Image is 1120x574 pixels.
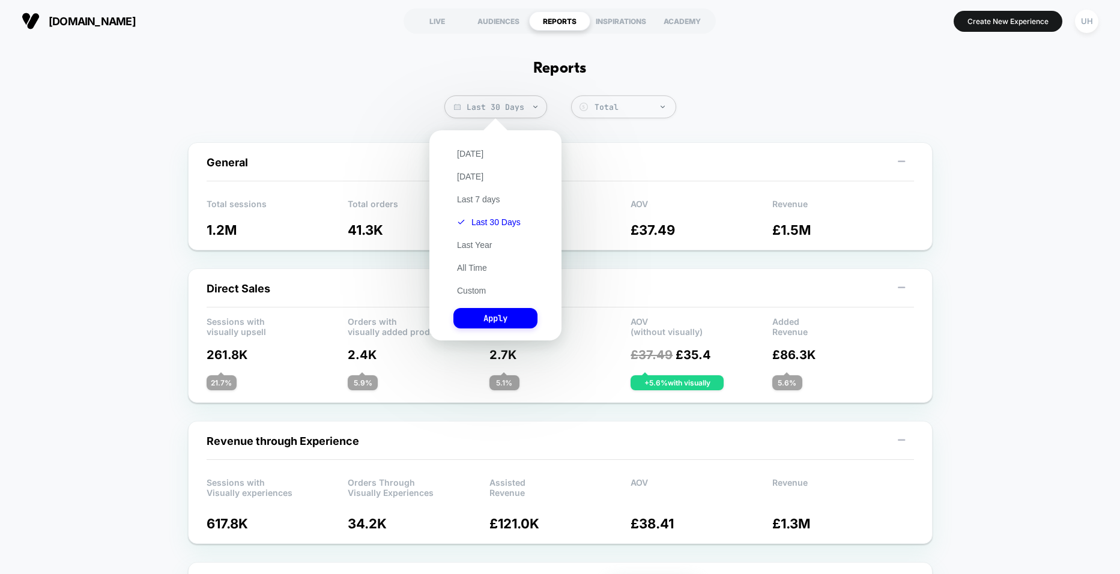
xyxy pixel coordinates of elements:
div: + 5.6 % with visually [631,375,724,390]
p: £ 35.4 [631,348,772,362]
div: UH [1075,10,1098,33]
span: Last 30 Days [444,95,547,118]
span: Direct Sales [207,282,270,295]
button: Create New Experience [954,11,1062,32]
span: £ 37.49 [631,348,673,362]
div: Total [595,102,670,112]
p: £ 1.5M [772,222,914,238]
p: Sessions with visually upsell [207,316,348,334]
button: [DOMAIN_NAME] [18,11,139,31]
p: 617.8K [207,516,348,531]
p: Added Revenue [772,316,914,334]
img: end [533,106,537,108]
p: 34.2K [348,516,489,531]
div: 21.7 % [207,375,237,390]
p: Sessions with Visually experiences [207,477,348,495]
p: Revenue [772,199,914,217]
button: [DATE] [453,148,487,159]
p: AOV [631,199,772,217]
span: [DOMAIN_NAME] [49,15,136,28]
div: REPORTS [529,11,590,31]
div: 5.9 % [348,375,378,390]
p: 41.3K [348,222,489,238]
button: Custom [453,285,489,296]
img: end [661,106,665,108]
tspan: $ [582,104,585,110]
p: 261.8K [207,348,348,362]
p: £ 37.49 [631,222,772,238]
button: [DATE] [453,171,487,182]
p: £ 86.3K [772,348,914,362]
span: Revenue through Experience [207,435,359,447]
p: Total orders [348,199,489,217]
p: AOV [631,477,772,495]
p: 2.7K [489,348,631,362]
div: 5.1 % [489,375,519,390]
p: Orders Through Visually Experiences [348,477,489,495]
button: Last 30 Days [453,217,524,228]
button: Last Year [453,240,495,250]
button: Apply [453,308,537,328]
p: Total sessions [207,199,348,217]
p: AOV (without visually) [631,316,772,334]
p: 1.2M [207,222,348,238]
div: 5.6 % [772,375,802,390]
p: Orders with visually added products [348,316,489,334]
img: Visually logo [22,12,40,30]
p: 2.4K [348,348,489,362]
button: Last 7 days [453,194,504,205]
p: Revenue [772,477,914,495]
span: General [207,156,248,169]
button: UH [1071,9,1102,34]
p: £ 38.41 [631,516,772,531]
div: ACADEMY [652,11,713,31]
p: Assisted Revenue [489,477,631,495]
button: All Time [453,262,491,273]
div: INSPIRATIONS [590,11,652,31]
div: LIVE [407,11,468,31]
p: £ 121.0K [489,516,631,531]
img: calendar [454,104,461,110]
div: AUDIENCES [468,11,529,31]
p: £ 1.3M [772,516,914,531]
h1: Reports [533,60,586,77]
